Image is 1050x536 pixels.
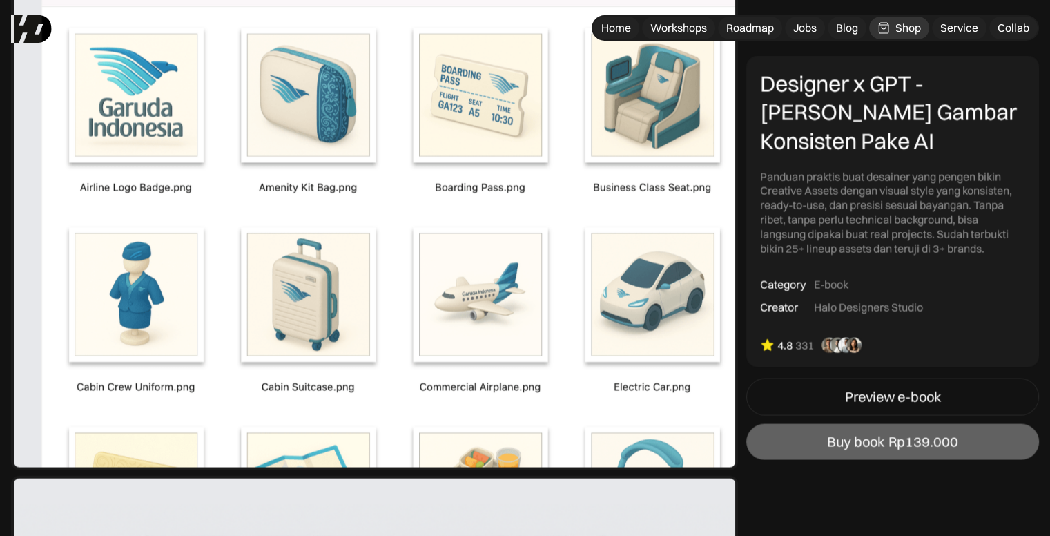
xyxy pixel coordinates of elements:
[746,378,1039,415] a: Preview e-book
[760,278,806,292] div: Category
[760,300,798,314] div: Creator
[746,423,1039,459] a: Buy bookRp139.000
[888,433,958,450] div: Rp139.000
[593,17,639,39] a: Home
[998,21,1029,35] div: Collab
[989,17,1038,39] a: Collab
[793,21,817,35] div: Jobs
[785,17,825,39] a: Jobs
[895,21,921,35] div: Shop
[845,388,941,405] div: Preview e-book
[777,338,793,352] div: 4.8
[726,21,774,35] div: Roadmap
[932,17,986,39] a: Service
[760,69,1025,155] div: Designer x GPT - [PERSON_NAME] Gambar Konsisten Pake AI
[642,17,715,39] a: Workshops
[601,21,631,35] div: Home
[795,338,814,352] div: 331
[836,21,858,35] div: Blog
[650,21,707,35] div: Workshops
[828,17,866,39] a: Blog
[940,21,978,35] div: Service
[814,300,923,314] div: Halo Designers Studio
[760,169,1025,256] div: Panduan praktis buat desainer yang pengen bikin Creative Assets dengan visual style yang konsiste...
[814,278,848,292] div: E-book
[718,17,782,39] a: Roadmap
[827,433,884,450] div: Buy book
[869,17,929,39] a: Shop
